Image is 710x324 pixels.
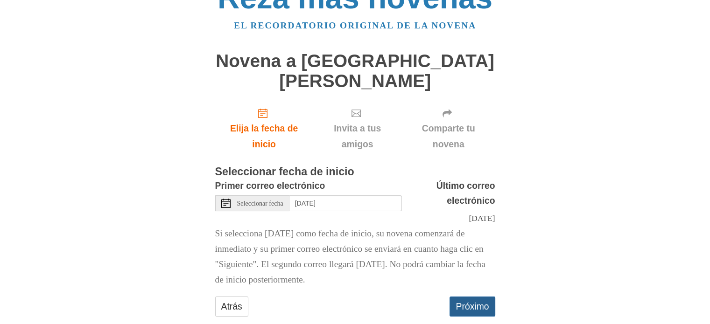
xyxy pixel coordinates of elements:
font: Novena a [GEOGRAPHIC_DATA][PERSON_NAME] [216,51,494,91]
font: Próximo [456,302,489,312]
font: Último correo electrónico [436,180,495,206]
a: Atrás [215,296,248,316]
a: Elija la fecha de inicio [215,100,313,157]
font: Seleccionar fecha [237,200,283,207]
font: [DATE] [469,214,495,223]
input: Use the arrow keys to pick a date [289,195,402,211]
font: Comparte tu novena [422,123,475,149]
button: Próximo [450,296,495,316]
font: Invita a tus amigos [334,123,381,149]
font: Seleccionar fecha de inicio [215,165,354,178]
font: Elija la fecha de inicio [230,123,298,149]
div: Haga clic en "Siguiente" para confirmar su fecha de inicio primero. [313,100,402,157]
font: Atrás [221,302,242,312]
font: Si selecciona [DATE] como fecha de inicio, su novena comenzará de inmediato y su primer correo el... [215,228,485,284]
div: Haga clic en "Siguiente" para confirmar su fecha de inicio primero. [402,100,495,157]
a: El recordatorio original de la novena [234,21,476,30]
font: Primer correo electrónico [215,180,325,191]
